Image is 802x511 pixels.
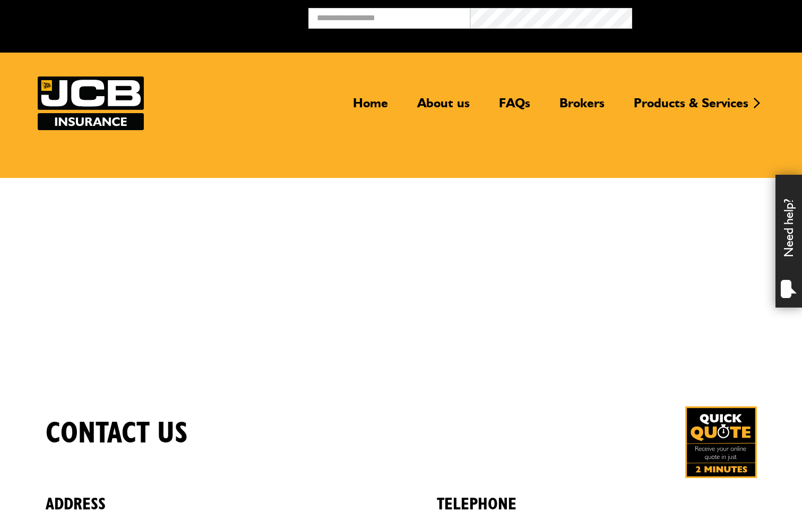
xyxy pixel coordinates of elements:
a: FAQs [491,95,538,120]
a: Products & Services [626,95,756,120]
img: Quick Quote [685,406,757,478]
a: Get your insurance quote in just 2-minutes [685,406,757,478]
div: Need help? [775,175,802,308]
a: JCB Insurance Services [38,76,144,130]
h1: Contact us [46,416,188,452]
a: Home [345,95,396,120]
img: JCB Insurance Services logo [38,76,144,130]
a: Brokers [551,95,613,120]
button: Broker Login [632,8,794,24]
a: About us [409,95,478,120]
